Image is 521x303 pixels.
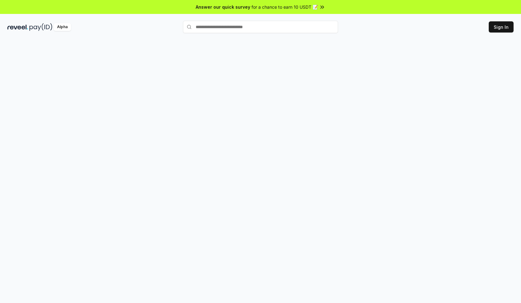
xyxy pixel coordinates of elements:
[489,21,514,32] button: Sign In
[54,23,71,31] div: Alpha
[252,4,318,10] span: for a chance to earn 10 USDT 📝
[29,23,52,31] img: pay_id
[196,4,250,10] span: Answer our quick survey
[7,23,28,31] img: reveel_dark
